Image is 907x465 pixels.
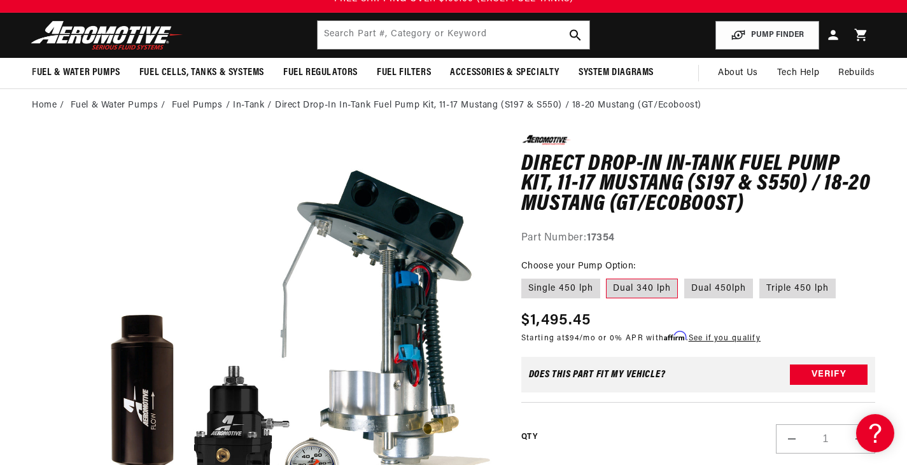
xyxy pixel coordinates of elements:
[521,260,637,273] legend: Choose your Pump Option:
[664,331,686,341] span: Affirm
[829,58,885,88] summary: Rebuilds
[684,279,753,299] label: Dual 450lph
[561,21,589,49] button: search button
[275,99,701,113] li: Direct Drop-In In-Tank Fuel Pump Kit, 11-17 Mustang (S197 & S550) / 18-20 Mustang (GT/Ecoboost)
[367,58,440,88] summary: Fuel Filters
[718,68,758,78] span: About Us
[838,66,875,80] span: Rebuilds
[233,99,275,113] li: In-Tank
[715,21,819,50] button: PUMP FINDER
[777,66,819,80] span: Tech Help
[606,279,678,299] label: Dual 340 lph
[377,66,431,80] span: Fuel Filters
[440,58,569,88] summary: Accessories & Specialty
[130,58,274,88] summary: Fuel Cells, Tanks & Systems
[32,99,57,113] a: Home
[689,335,761,342] a: See if you qualify - Learn more about Affirm Financing (opens in modal)
[790,364,868,385] button: Verify
[521,332,761,344] p: Starting at /mo or 0% APR with .
[521,432,537,443] label: QTY
[759,279,836,299] label: Triple 450 lph
[521,309,591,332] span: $1,495.45
[274,58,367,88] summary: Fuel Regulators
[521,155,875,215] h1: Direct Drop-In In-Tank Fuel Pump Kit, 11-17 Mustang (S197 & S550) / 18-20 Mustang (GT/Ecoboost)
[450,66,559,80] span: Accessories & Specialty
[32,66,120,80] span: Fuel & Water Pumps
[521,279,600,299] label: Single 450 lph
[521,230,875,247] div: Part Number:
[27,20,186,50] img: Aeromotive
[579,66,654,80] span: System Diagrams
[565,335,579,342] span: $94
[318,21,589,49] input: Search by Part Number, Category or Keyword
[139,66,264,80] span: Fuel Cells, Tanks & Systems
[172,99,223,113] a: Fuel Pumps
[587,233,615,243] strong: 17354
[71,99,158,113] a: Fuel & Water Pumps
[32,99,875,113] nav: breadcrumbs
[22,58,130,88] summary: Fuel & Water Pumps
[529,370,666,380] div: Does This part fit My vehicle?
[569,58,663,88] summary: System Diagrams
[283,66,358,80] span: Fuel Regulators
[768,58,829,88] summary: Tech Help
[708,58,768,88] a: About Us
